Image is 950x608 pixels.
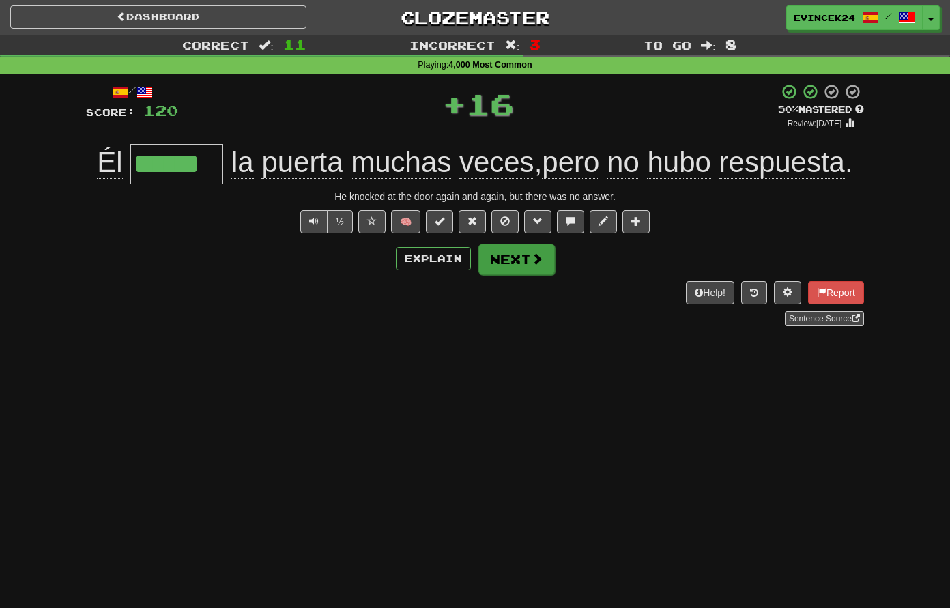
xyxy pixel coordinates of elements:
button: Help! [686,281,734,304]
button: 🧠 [391,210,420,233]
a: Clozemaster [327,5,623,29]
span: evincek24 [794,12,855,24]
span: 120 [143,102,178,119]
button: Reset to 0% Mastered (alt+r) [459,210,486,233]
button: Report [808,281,864,304]
span: Score: [86,106,135,118]
span: 8 [725,36,737,53]
span: 16 [466,87,514,121]
button: Discuss sentence (alt+u) [557,210,584,233]
span: pero [542,146,599,179]
button: Play sentence audio (ctl+space) [300,210,328,233]
span: muchas [351,146,451,179]
div: / [86,83,178,100]
small: Review: [DATE] [788,119,842,128]
button: Edit sentence (alt+d) [590,210,617,233]
a: Dashboard [10,5,306,29]
span: , . [223,146,852,179]
span: 11 [283,36,306,53]
strong: 4,000 Most Common [448,60,532,70]
a: Sentence Source [785,311,864,326]
span: : [505,40,520,51]
span: Correct [182,38,249,52]
button: Grammar (alt+g) [524,210,551,233]
span: respuesta [719,146,845,179]
span: / [885,11,892,20]
span: : [259,40,274,51]
button: Favorite sentence (alt+f) [358,210,386,233]
span: veces [459,146,534,179]
span: : [701,40,716,51]
button: Round history (alt+y) [741,281,767,304]
span: Él [97,146,122,179]
button: Add to collection (alt+a) [622,210,650,233]
div: He knocked at the door again and again, but there was no answer. [86,190,864,203]
a: evincek24 / [786,5,923,30]
span: Incorrect [409,38,495,52]
span: no [607,146,639,179]
span: 3 [529,36,541,53]
span: 50 % [778,104,798,115]
button: Next [478,244,555,275]
div: Mastered [778,104,864,116]
button: Set this sentence to 100% Mastered (alt+m) [426,210,453,233]
span: hubo [647,146,710,179]
span: puerta [261,146,343,179]
button: Explain [396,247,471,270]
span: la [231,146,254,179]
button: ½ [327,210,353,233]
span: To go [644,38,691,52]
span: + [442,83,466,124]
div: Text-to-speech controls [298,210,353,233]
button: Ignore sentence (alt+i) [491,210,519,233]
